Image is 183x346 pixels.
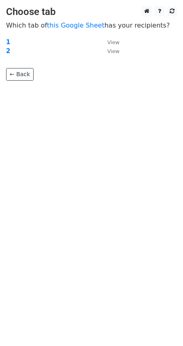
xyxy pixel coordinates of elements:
a: ← Back [6,68,34,81]
a: this Google Sheet [47,21,104,29]
a: 2 [6,47,10,55]
small: View [107,48,119,54]
a: View [99,47,119,55]
a: 1 [6,38,10,46]
h3: Choose tab [6,6,177,18]
p: Which tab of has your recipients? [6,21,177,30]
a: View [99,38,119,46]
small: View [107,39,119,45]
